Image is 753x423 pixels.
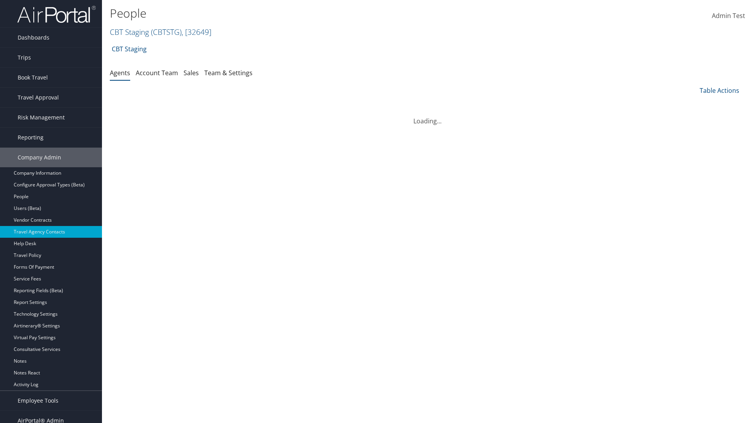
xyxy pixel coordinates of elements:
[700,86,739,95] a: Table Actions
[18,68,48,87] span: Book Travel
[136,69,178,77] a: Account Team
[184,69,199,77] a: Sales
[18,108,65,127] span: Risk Management
[18,148,61,167] span: Company Admin
[17,5,96,23] img: airportal-logo.png
[18,88,59,107] span: Travel Approval
[204,69,253,77] a: Team & Settings
[18,28,49,47] span: Dashboards
[110,107,745,126] div: Loading...
[18,128,44,147] span: Reporting
[18,48,31,67] span: Trips
[110,69,130,77] a: Agents
[18,391,58,410] span: Employee Tools
[151,27,182,37] span: ( CBTSTG )
[182,27,211,37] span: , [ 32649 ]
[712,4,745,28] a: Admin Test
[110,5,533,22] h1: People
[712,11,745,20] span: Admin Test
[110,27,211,37] a: CBT Staging
[112,41,147,57] a: CBT Staging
